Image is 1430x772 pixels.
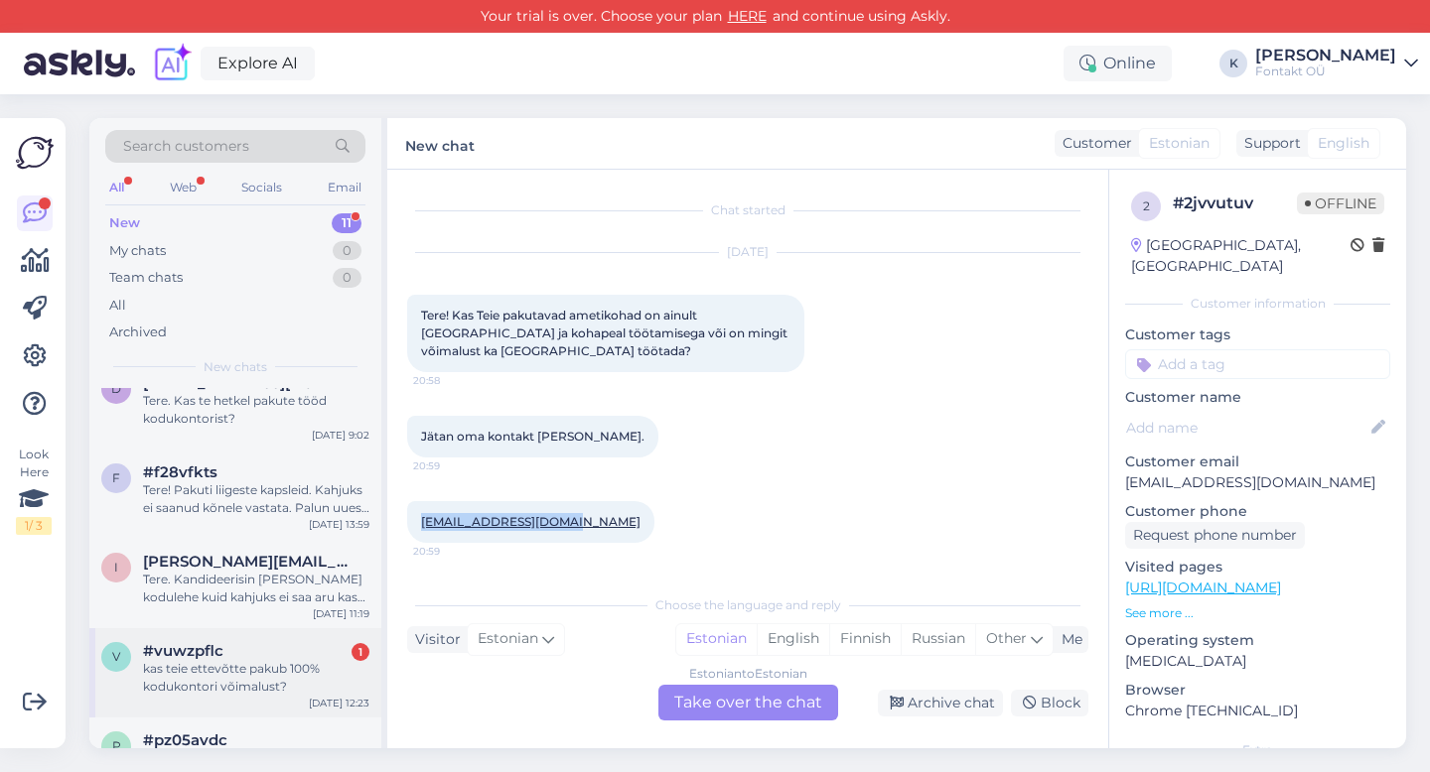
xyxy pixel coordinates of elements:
p: Visited pages [1125,557,1390,578]
div: Customer [1055,133,1132,154]
span: Estonian [478,628,538,650]
div: New [109,213,140,233]
span: Jätan oma kontakt [PERSON_NAME]. [421,429,644,444]
span: #vuwzpflc [143,642,223,660]
div: Tere. Kas te hetkel pakute tööd kodukontorist? [143,392,369,428]
input: Add a tag [1125,349,1390,379]
p: [MEDICAL_DATA] [1125,651,1390,672]
div: 11 [332,213,361,233]
span: p [112,738,121,753]
div: [DATE] 9:02 [312,428,369,443]
p: Customer name [1125,387,1390,408]
div: 1 / 3 [16,517,52,535]
p: Chrome [TECHNICAL_ID] [1125,701,1390,721]
div: Chat started [407,201,1088,219]
p: Customer tags [1125,324,1390,345]
div: Request phone number [1125,522,1305,549]
div: Archive chat [878,690,1003,716]
span: #pz05avdc [143,731,227,749]
div: Online [1064,46,1172,81]
span: v [112,649,120,664]
div: Look Here [16,446,52,535]
p: Browser [1125,680,1390,701]
span: Search customers [123,136,249,157]
div: My chats [109,241,166,261]
div: 1 [352,643,369,661]
div: Tere. Kandideerisin [PERSON_NAME] kodulehe kuid kahjuks ei saa aru kas kandideerimine õnnestus ku... [143,571,369,606]
div: English [757,624,829,654]
span: New chats [204,358,267,376]
div: Web [166,175,201,200]
span: ingrid.lendre@gmail.com [143,553,350,571]
div: Choose the language and reply [407,596,1088,614]
div: [DATE] [407,243,1088,261]
div: Estonian to Estonian [689,665,807,683]
input: Add name [1126,417,1367,439]
a: [EMAIL_ADDRESS][DOMAIN_NAME] [421,514,641,529]
div: Take over the chat [658,685,838,720]
a: [URL][DOMAIN_NAME] [1125,579,1281,596]
span: 2 [1143,198,1150,213]
div: 0 [333,268,361,288]
label: New chat [405,130,475,157]
p: See more ... [1125,604,1390,622]
span: 20:58 [413,373,488,388]
img: explore-ai [151,43,193,84]
p: Operating system [1125,630,1390,651]
div: Team chats [109,268,183,288]
img: Askly Logo [16,134,54,172]
span: 20:59 [413,544,488,559]
span: i [114,560,118,575]
div: Socials [237,175,286,200]
a: [PERSON_NAME]Fontakt OÜ [1255,48,1418,79]
div: Email [324,175,365,200]
div: [DATE] 13:59 [309,517,369,532]
span: d [111,381,121,396]
div: Finnish [829,624,901,654]
span: Tere! Kas Teie pakutavad ametikohad on ainult [GEOGRAPHIC_DATA] ja kohapeal töötamisega või on mi... [421,308,790,358]
div: Support [1236,133,1301,154]
div: Customer information [1125,295,1390,313]
div: Tere! Pakuti liigeste kapsleid. Kahjuks ei saanud kõnele vastata. Palun uuesti helistada. 553 8350 [143,481,369,517]
a: HERE [722,7,773,25]
span: Other [986,629,1027,647]
span: #f28vfkts [143,463,217,481]
div: Estonian [676,624,757,654]
div: Visitor [407,629,461,650]
span: Estonian [1149,133,1210,154]
div: [GEOGRAPHIC_DATA], [GEOGRAPHIC_DATA] [1131,235,1351,277]
p: [EMAIL_ADDRESS][DOMAIN_NAME] [1125,472,1390,493]
span: English [1318,133,1369,154]
div: [PERSON_NAME] [1255,48,1396,64]
div: Fontakt OÜ [1255,64,1396,79]
div: 0 [333,241,361,261]
div: [DATE] 12:23 [309,696,369,710]
span: f [112,470,120,485]
p: Customer phone [1125,501,1390,522]
div: Russian [901,624,975,654]
div: Archived [109,322,167,342]
div: kas teie ettevõtte pakub 100% kodukontori võimalust? [143,660,369,696]
div: Extra [1125,741,1390,759]
a: Explore AI [201,47,315,80]
div: K [1219,50,1247,77]
div: Me [1054,629,1082,650]
div: # 2jvvutuv [1173,192,1297,215]
div: Block [1011,690,1088,716]
div: [DATE] 11:19 [313,606,369,621]
p: Customer email [1125,451,1390,472]
span: 20:59 [413,458,488,473]
div: All [109,296,126,316]
div: All [105,175,128,200]
span: Offline [1297,193,1384,214]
